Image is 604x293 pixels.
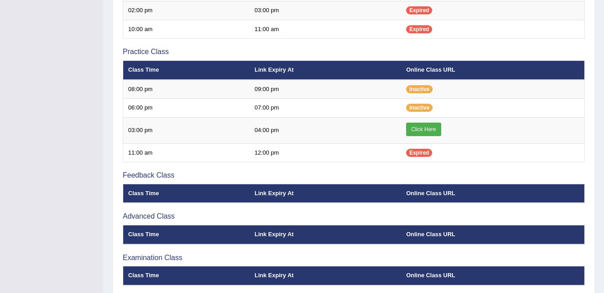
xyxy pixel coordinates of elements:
td: 06:00 pm [123,99,250,118]
td: 11:00 am [250,20,401,39]
td: 11:00 am [123,143,250,162]
th: Link Expiry At [250,61,401,80]
th: Link Expiry At [250,266,401,285]
h3: Feedback Class [123,171,585,179]
th: Online Class URL [401,225,584,244]
th: Class Time [123,225,250,244]
td: 03:00 pm [123,117,250,143]
span: Inactive [406,104,433,112]
td: 10:00 am [123,20,250,39]
span: Inactive [406,85,433,93]
span: Expired [406,25,432,33]
td: 08:00 pm [123,80,250,99]
th: Link Expiry At [250,225,401,244]
th: Online Class URL [401,184,584,203]
span: Expired [406,6,432,14]
h3: Practice Class [123,48,585,56]
a: Click Here [406,123,441,136]
th: Class Time [123,266,250,285]
th: Online Class URL [401,266,584,285]
td: 03:00 pm [250,1,401,20]
td: 04:00 pm [250,117,401,143]
th: Class Time [123,61,250,80]
h3: Advanced Class [123,212,585,220]
td: 07:00 pm [250,99,401,118]
td: 12:00 pm [250,143,401,162]
th: Class Time [123,184,250,203]
h3: Examination Class [123,254,585,262]
th: Online Class URL [401,61,584,80]
td: 02:00 pm [123,1,250,20]
span: Expired [406,149,432,157]
td: 09:00 pm [250,80,401,99]
th: Link Expiry At [250,184,401,203]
